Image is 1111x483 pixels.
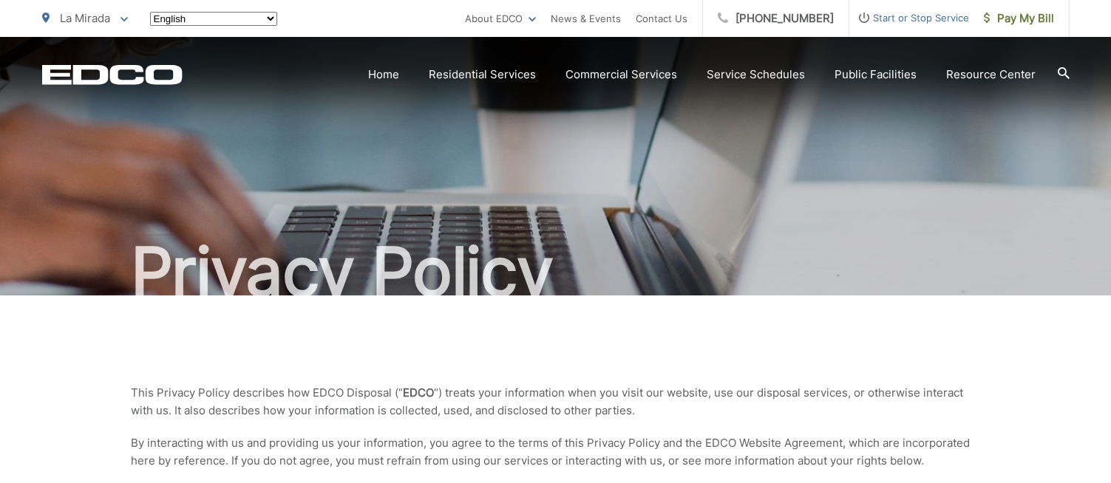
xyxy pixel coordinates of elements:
[565,66,677,83] a: Commercial Services
[984,10,1054,27] span: Pay My Bill
[131,434,981,470] p: By interacting with us and providing us your information, you agree to the terms of this Privacy ...
[131,384,981,419] p: This Privacy Policy describes how EDCO Disposal (“ “) treats your information when you visit our ...
[150,12,277,26] select: Select a language
[946,66,1036,83] a: Resource Center
[368,66,399,83] a: Home
[636,10,687,27] a: Contact Us
[42,64,183,85] a: EDCD logo. Return to the homepage.
[835,66,917,83] a: Public Facilities
[60,11,110,25] span: La Mirada
[551,10,621,27] a: News & Events
[42,235,1070,309] h1: Privacy Policy
[429,66,536,83] a: Residential Services
[465,10,536,27] a: About EDCO
[403,386,434,400] strong: EDCO
[707,66,805,83] a: Service Schedules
